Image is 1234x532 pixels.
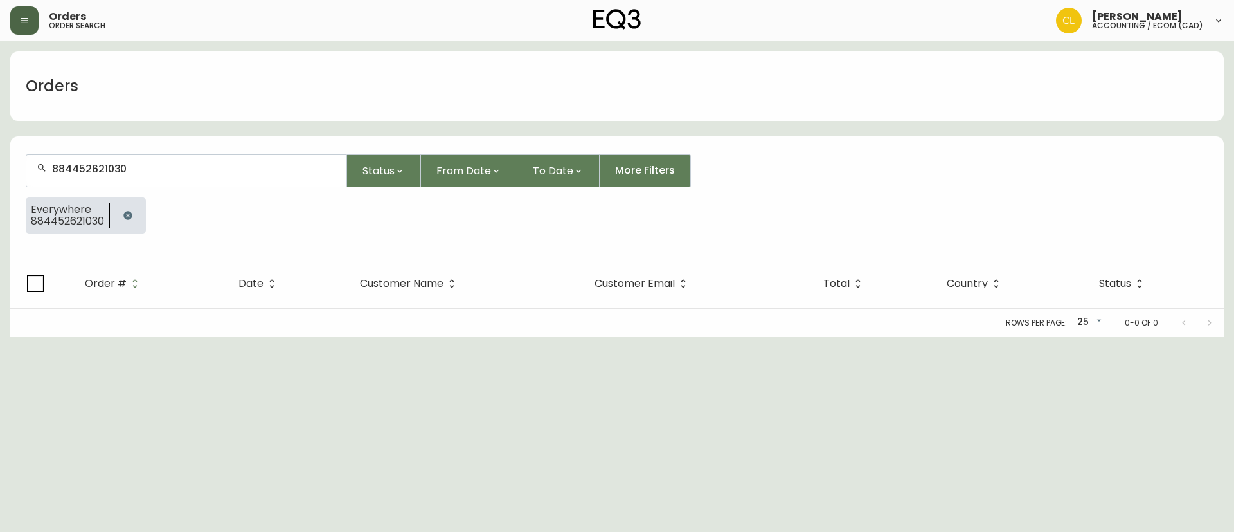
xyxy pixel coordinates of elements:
button: Status [347,154,421,187]
h5: order search [49,22,105,30]
span: To Date [533,163,573,179]
button: From Date [421,154,517,187]
span: Status [362,163,395,179]
img: c8a50d9e0e2261a29cae8bb82ebd33d8 [1056,8,1082,33]
span: Customer Name [360,280,443,288]
span: Date [238,280,264,288]
span: Order # [85,278,143,289]
span: Country [947,280,988,288]
span: Status [1099,280,1131,288]
button: To Date [517,154,600,187]
h5: accounting / ecom (cad) [1092,22,1203,30]
span: Orders [49,12,86,22]
span: Country [947,278,1005,289]
span: Everywhere [31,204,104,216]
span: Total [823,280,850,288]
img: logo [593,9,641,30]
span: More Filters [615,163,675,178]
span: Date [238,278,280,289]
span: Status [1099,278,1148,289]
input: Search [52,163,336,175]
span: From Date [436,163,491,179]
span: 884452621030 [31,216,104,227]
span: Total [823,278,866,289]
div: 25 [1072,312,1104,333]
p: Rows per page: [1006,317,1067,329]
span: [PERSON_NAME] [1092,12,1183,22]
span: Customer Email [595,278,692,289]
span: Order # [85,280,127,288]
span: Customer Email [595,280,675,288]
span: Customer Name [360,278,460,289]
button: More Filters [600,154,691,187]
p: 0-0 of 0 [1125,317,1158,329]
h1: Orders [26,75,78,97]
